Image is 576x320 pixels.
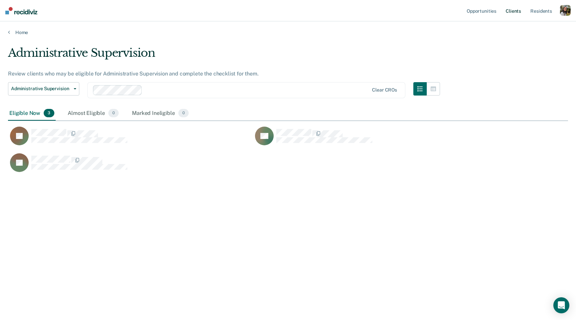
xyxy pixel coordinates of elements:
div: Clear CROs [372,87,397,93]
div: Administrative Supervision [8,46,440,65]
div: Almost Eligible0 [66,106,120,121]
div: CaseloadOpportunityCell-213768 [253,126,498,153]
div: Eligible Now3 [8,106,56,121]
div: CaseloadOpportunityCell-237408 [8,153,253,180]
div: Marked Ineligible0 [131,106,190,121]
img: Recidiviz [5,7,37,14]
a: Home [8,29,568,35]
span: 0 [178,109,189,118]
span: Administrative Supervision [11,86,71,92]
button: Administrative Supervision [8,82,79,96]
div: Open Intercom Messenger [553,297,569,313]
span: 3 [44,109,54,118]
div: CaseloadOpportunityCell-237101 [8,126,253,153]
span: 0 [108,109,119,118]
div: Review clients who may be eligible for Administrative Supervision and complete the checklist for ... [8,70,440,77]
